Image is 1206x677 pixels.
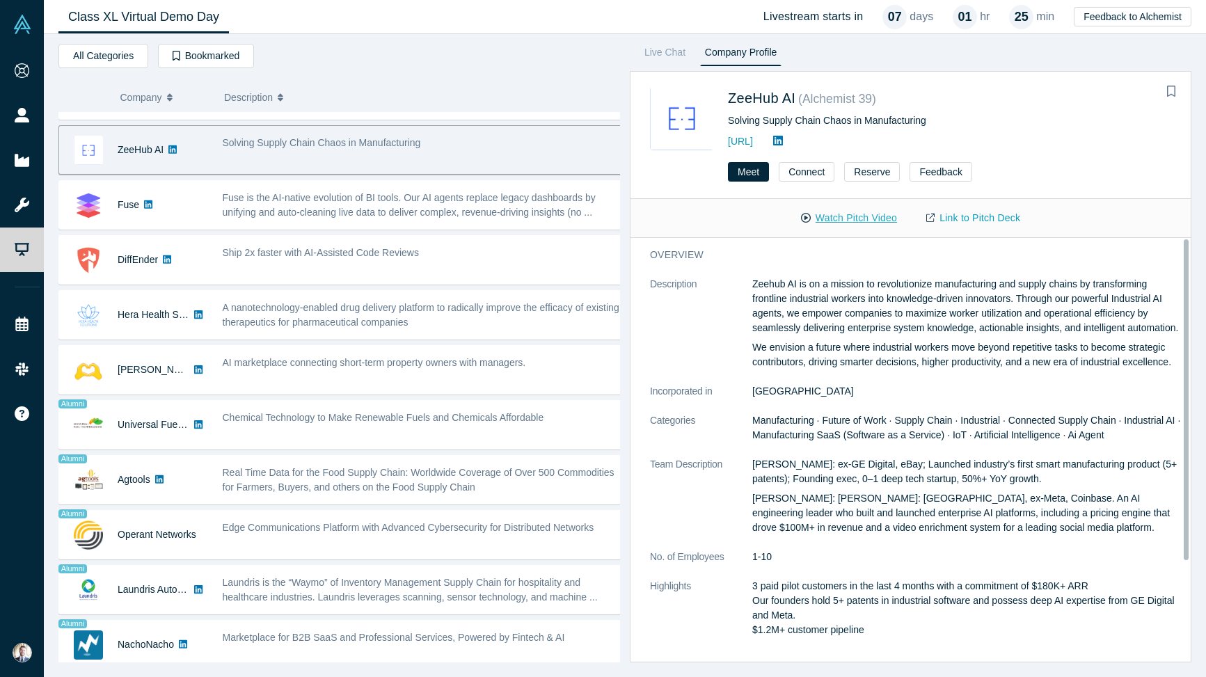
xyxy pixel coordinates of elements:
dt: Incorporated in [650,384,752,413]
p: [PERSON_NAME]: [PERSON_NAME]: [GEOGRAPHIC_DATA], ex-Meta, Coinbase. An AI engineering leader who ... [752,491,1182,535]
span: Laundris is the “Waymo” of Inventory Management Supply Chain for hospitality and healthcare indus... [223,577,598,603]
a: NachoNacho [118,639,174,650]
a: [PERSON_NAME] AI [118,364,209,375]
img: Fuse's Logo [74,191,103,220]
img: ZeeHub AI's Logo [74,136,103,165]
button: Feedback to Alchemist [1074,7,1191,26]
img: Laundris Autonomous Inventory Management's Logo [74,575,103,605]
dt: Description [650,277,752,384]
img: Universal Fuel Technologies's Logo [74,411,103,440]
a: Laundris Autonomous Inventory Management [118,584,315,595]
span: Description [224,83,273,112]
div: 25 [1009,5,1033,29]
dt: Categories [650,413,752,457]
p: 3 paid pilot customers in the last 4 months with a commitment of $180K+ ARR Our founders hold 5+ ... [752,579,1182,637]
span: Edge Communications Platform with Advanced Cybersecurity for Distributed Networks [223,522,594,533]
button: Description [224,83,610,112]
dd: [GEOGRAPHIC_DATA] [752,384,1182,399]
p: hr [980,8,990,25]
a: Agtools [118,474,150,485]
button: Reserve [844,162,900,182]
a: Operant Networks [118,529,196,540]
span: Company [120,83,162,112]
h3: overview [650,248,1162,262]
span: Fuse is the AI-native evolution of BI tools. Our AI agents replace legacy dashboards by unifying ... [223,192,596,218]
dt: Highlights [650,579,752,652]
img: Besty AI's Logo [74,356,103,385]
a: Universal Fuel Technologies [118,419,239,430]
span: Alumni [58,509,87,518]
button: All Categories [58,44,148,68]
a: Hera Health Solutions [118,309,212,320]
a: Fuse [118,199,139,210]
p: Zeehub AI is on a mission to revolutionize manufacturing and supply chains by transforming frontl... [752,277,1182,335]
a: ZeeHub AI [118,144,164,155]
img: Agtools's Logo [74,465,103,495]
span: Manufacturing · Future of Work · Supply Chain · Industrial · Connected Supply Chain · Industrial ... [752,415,1180,440]
p: days [910,8,933,25]
div: 07 [882,5,907,29]
img: DiffEnder's Logo [74,246,103,275]
button: Feedback [910,162,971,182]
button: Meet [728,162,769,182]
a: DiffEnder [118,254,158,265]
img: NachoNacho's Logo [74,630,103,660]
div: Solving Supply Chain Chaos in Manufacturing [728,113,1171,128]
span: Ship 2x faster with AI-Assisted Code Reviews [223,247,419,258]
button: Company [120,83,210,112]
img: ZeeHub AI's Logo [650,87,713,150]
img: Operant Networks's Logo [74,520,103,550]
a: Company Profile [700,44,781,66]
p: [PERSON_NAME]: ex‑GE Digital, eBay; Launched industry’s first smart manufacturing product (5+ pat... [752,457,1182,486]
img: Hera Health Solutions's Logo [74,301,103,330]
img: Martin Willemink's Account [13,643,32,662]
p: We envision a future where industrial workers move beyond repetitive tasks to become strategic co... [752,340,1182,369]
dt: No. of Employees [650,550,752,579]
span: A nanotechnology-enabled drug delivery platform to radically improve the efficacy of existing the... [223,302,619,328]
button: Connect [779,162,834,182]
span: Alumni [58,564,87,573]
span: AI marketplace connecting short-term property owners with managers. [223,357,526,368]
span: Alumni [58,619,87,628]
a: [URL] [728,136,753,147]
a: Class XL Virtual Demo Day [58,1,229,33]
div: 01 [953,5,977,29]
span: Real Time Data for the Food Supply Chain: Worldwide Coverage of Over 500 Commodities for Farmers,... [223,467,614,493]
button: Bookmark [1161,82,1181,102]
span: Marketplace for B2B SaaS and Professional Services, Powered by Fintech & AI [223,632,565,643]
span: Chemical Technology to Make Renewable Fuels and Chemicals Affordable [223,412,544,423]
p: min [1036,8,1054,25]
h4: Livestream starts in [763,10,864,23]
span: Solving Supply Chain Chaos in Manufacturing [223,137,421,148]
dd: 1-10 [752,550,1182,564]
span: Alumni [58,454,87,463]
button: Bookmarked [158,44,254,68]
a: Live Chat [640,44,690,66]
small: ( Alchemist 39 ) [798,92,876,106]
button: Watch Pitch Video [786,206,912,230]
a: ZeeHub AI [728,90,795,106]
span: Alumni [58,399,87,408]
a: Link to Pitch Deck [912,206,1035,230]
dt: Team Description [650,457,752,550]
img: Alchemist Vault Logo [13,15,32,34]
